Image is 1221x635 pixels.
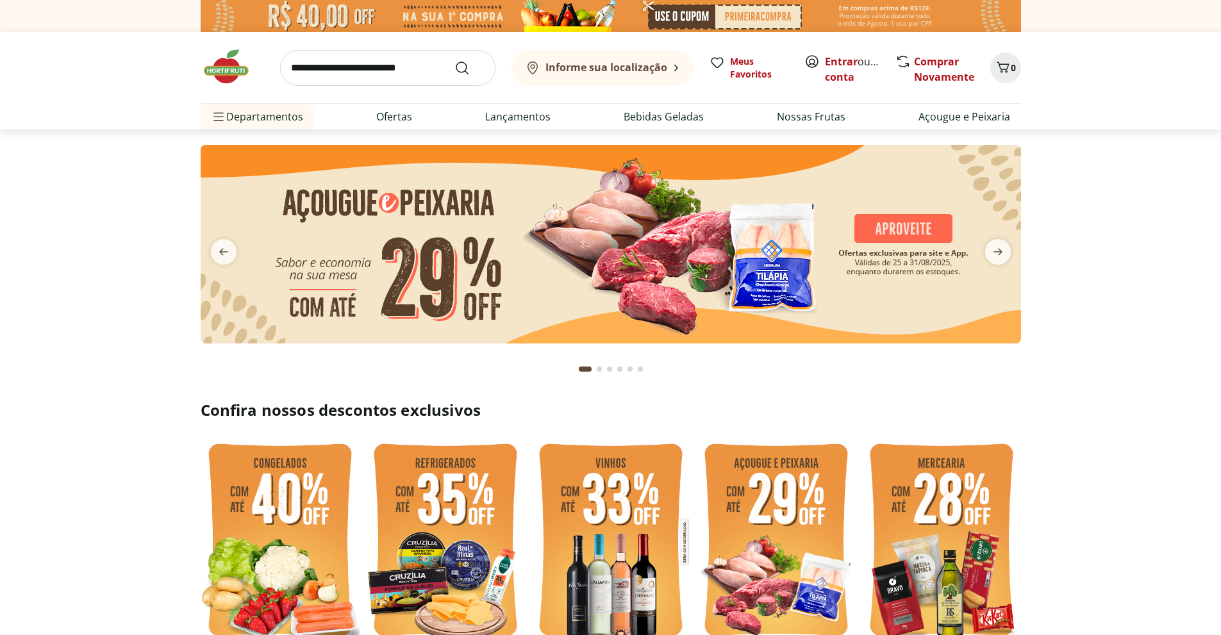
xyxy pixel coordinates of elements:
[604,354,615,384] button: Go to page 3 from fs-carousel
[918,109,1010,124] a: Açougue e Peixaria
[376,109,412,124] a: Ofertas
[576,354,594,384] button: Current page from fs-carousel
[710,55,789,81] a: Meus Favoritos
[201,400,1021,420] h2: Confira nossos descontos exclusivos
[511,50,694,86] button: Informe sua localização
[280,50,495,86] input: search
[545,60,667,74] b: Informe sua localização
[211,101,303,132] span: Departamentos
[825,54,895,84] a: Criar conta
[990,53,1021,83] button: Carrinho
[730,55,789,81] span: Meus Favoritos
[624,109,704,124] a: Bebidas Geladas
[914,54,974,84] a: Comprar Novamente
[975,239,1021,265] button: next
[777,109,845,124] a: Nossas Frutas
[485,109,551,124] a: Lançamentos
[594,354,604,384] button: Go to page 2 from fs-carousel
[825,54,858,69] a: Entrar
[211,101,226,132] button: Menu
[625,354,635,384] button: Go to page 5 from fs-carousel
[1011,62,1016,74] span: 0
[201,145,1021,343] img: açougue
[201,239,247,265] button: previous
[635,354,645,384] button: Go to page 6 from fs-carousel
[201,47,265,86] img: Hortifruti
[615,354,625,384] button: Go to page 4 from fs-carousel
[825,54,882,85] span: ou
[454,60,485,76] button: Submit Search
